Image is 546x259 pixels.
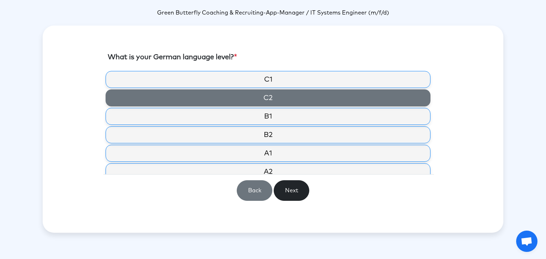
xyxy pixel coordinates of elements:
label: C2 [106,89,430,106]
p: - [43,9,503,17]
button: Back [237,180,272,201]
label: B1 [106,108,430,125]
button: Next [274,180,309,201]
label: B2 [106,126,430,143]
label: A2 [106,163,430,180]
a: Open chat [516,231,537,252]
span: Green Butterfly Coaching & Recruiting [157,10,263,16]
label: What is your German language level? [108,52,237,62]
span: App-Manager / IT Systems Engineer (m/f/d) [266,10,389,16]
label: A1 [106,145,430,162]
label: C1 [106,71,430,88]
